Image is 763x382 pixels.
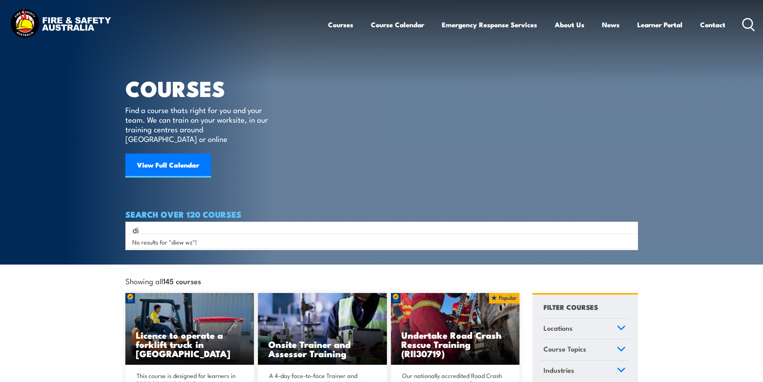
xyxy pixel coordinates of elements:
a: News [602,14,620,35]
a: View Full Calendar [125,154,211,178]
h3: Undertake Road Crash Rescue Training (RII30719) [401,330,509,358]
a: Learner Portal [637,14,682,35]
span: Course Topics [544,344,586,354]
span: Locations [544,323,573,333]
a: Emergency Response Services [442,14,537,35]
h3: Onsite Trainer and Assessor Training [268,340,376,358]
h1: COURSES [125,79,280,97]
span: Showing all [125,277,201,285]
a: Locations [540,319,629,340]
span: No results for "diew wz"! [132,238,197,246]
p: Find a course thats right for you and your team. We can train on your worksite, in our training c... [125,105,272,144]
a: About Us [555,14,584,35]
span: Industries [544,365,574,376]
a: Course Topics [540,340,629,360]
a: Undertake Road Crash Rescue Training (RII30719) [391,293,520,365]
img: Safety For Leaders [258,293,387,365]
input: Search input [133,224,620,236]
a: Course Calendar [371,14,424,35]
button: Search magnifier button [624,224,635,236]
img: Road Crash Rescue Training [391,293,520,365]
h4: SEARCH OVER 120 COURSES [125,210,638,218]
strong: 145 courses [163,275,201,286]
a: Courses [328,14,353,35]
a: Onsite Trainer and Assessor Training [258,293,387,365]
a: Industries [540,361,629,382]
h4: FILTER COURSES [544,301,598,312]
a: Contact [700,14,725,35]
h3: Licence to operate a forklift truck in [GEOGRAPHIC_DATA] [136,330,244,358]
form: Search form [134,224,622,236]
img: Licence to operate a forklift truck Training [125,293,254,365]
a: Licence to operate a forklift truck in [GEOGRAPHIC_DATA] [125,293,254,365]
